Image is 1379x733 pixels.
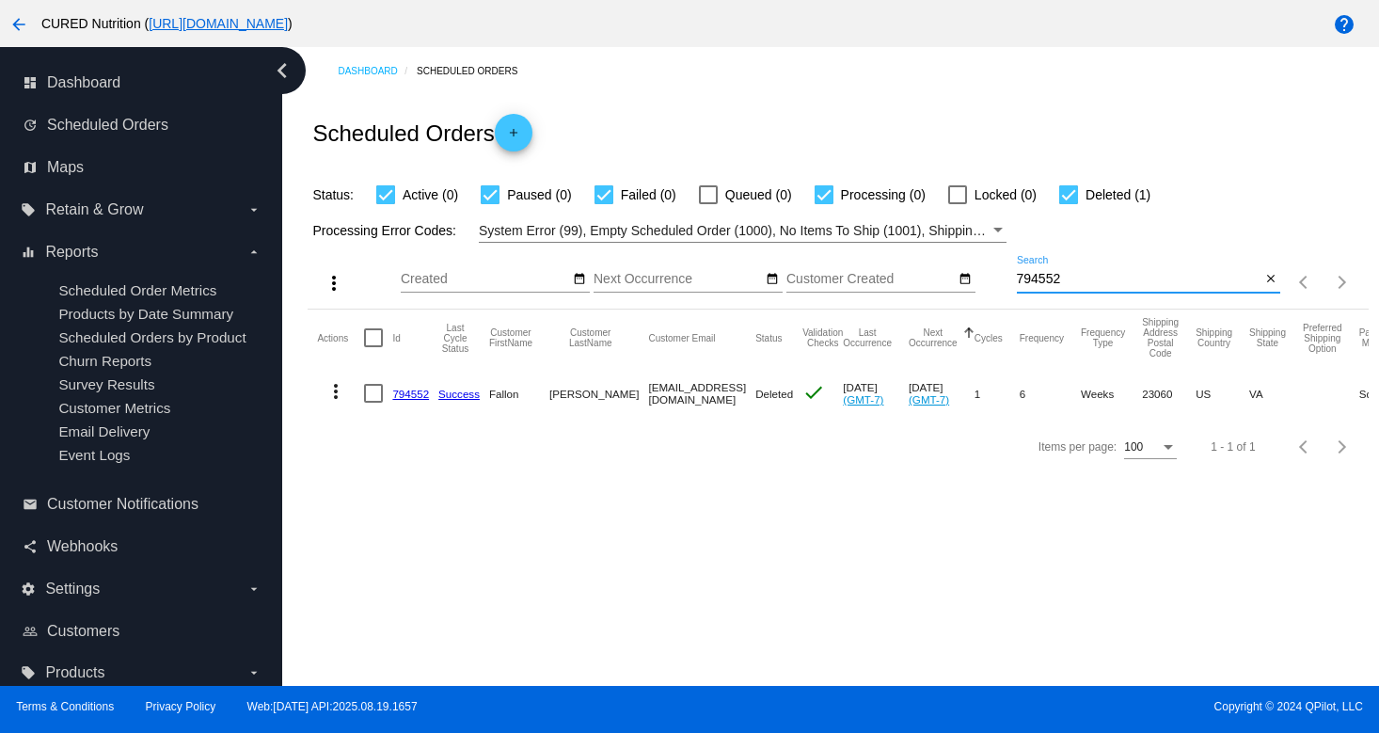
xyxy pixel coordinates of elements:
mat-cell: 6 [1020,366,1081,421]
span: CURED Nutrition ( ) [41,16,293,31]
mat-cell: [DATE] [909,366,975,421]
button: Change sorting for ShippingPostcode [1142,317,1179,359]
mat-header-cell: Validation Checks [802,310,843,366]
a: Email Delivery [58,423,150,439]
span: Products [45,664,104,681]
button: Previous page [1286,263,1324,301]
i: arrow_drop_down [246,665,262,680]
span: Settings [45,581,100,598]
span: Reports [45,244,98,261]
mat-header-cell: Actions [317,310,364,366]
span: Deleted (1) [1086,183,1150,206]
input: Next Occurrence [594,272,763,287]
mat-icon: close [1264,272,1277,287]
mat-cell: [DATE] [843,366,909,421]
button: Change sorting for LastOccurrenceUtc [843,327,892,348]
a: Products by Date Summary [58,306,233,322]
button: Change sorting for PreferredShippingOption [1303,323,1342,354]
mat-cell: VA [1249,366,1303,421]
button: Change sorting for NextOccurrenceUtc [909,327,958,348]
input: Customer Created [786,272,956,287]
span: Failed (0) [621,183,676,206]
i: share [23,539,38,554]
a: 794552 [392,388,429,400]
button: Change sorting for FrequencyType [1081,327,1125,348]
i: local_offer [21,202,36,217]
mat-cell: US [1196,366,1249,421]
span: Locked (0) [975,183,1037,206]
a: Scheduled Orders [417,56,534,86]
span: Webhooks [47,538,118,555]
mat-icon: date_range [959,272,972,287]
button: Change sorting for Cycles [975,332,1003,343]
mat-cell: 1 [975,366,1020,421]
a: Event Logs [58,447,130,463]
button: Change sorting for Frequency [1020,332,1064,343]
div: Items per page: [1038,440,1117,454]
mat-cell: Weeks [1081,366,1142,421]
mat-icon: date_range [766,272,779,287]
a: Success [438,388,480,400]
span: Processing Error Codes: [312,223,456,238]
a: dashboard Dashboard [23,68,262,98]
i: arrow_drop_down [246,582,262,597]
button: Next page [1324,263,1361,301]
span: 100 [1124,440,1143,454]
mat-icon: help [1333,13,1355,36]
a: Terms & Conditions [16,700,114,713]
button: Change sorting for CustomerLastName [549,327,631,348]
mat-icon: more_vert [325,380,347,403]
h2: Scheduled Orders [312,114,531,151]
i: arrow_drop_down [246,245,262,260]
button: Change sorting for CustomerEmail [648,332,715,343]
span: Queued (0) [725,183,792,206]
i: local_offer [21,665,36,680]
span: Processing (0) [841,183,926,206]
input: Created [401,272,570,287]
a: Survey Results [58,376,154,392]
a: Dashboard [338,56,417,86]
i: email [23,497,38,512]
button: Change sorting for ShippingCountry [1196,327,1232,348]
a: share Webhooks [23,532,262,562]
button: Change sorting for ShippingState [1249,327,1286,348]
span: Customer Notifications [47,496,198,513]
span: Scheduled Orders by Product [58,329,246,345]
button: Next page [1324,428,1361,466]
a: Customer Metrics [58,400,170,416]
i: arrow_drop_down [246,202,262,217]
button: Change sorting for CustomerFirstName [489,327,532,348]
mat-select: Items per page: [1124,441,1177,454]
a: Scheduled Order Metrics [58,282,216,298]
button: Change sorting for LastProcessingCycleId [438,323,472,354]
a: update Scheduled Orders [23,110,262,140]
span: Customers [47,623,119,640]
span: Dashboard [47,74,120,91]
a: people_outline Customers [23,616,262,646]
mat-cell: [EMAIL_ADDRESS][DOMAIN_NAME] [648,366,755,421]
mat-cell: 23060 [1142,366,1196,421]
i: equalizer [21,245,36,260]
a: Churn Reports [58,353,151,369]
button: Previous page [1286,428,1324,466]
a: Privacy Policy [146,700,216,713]
button: Change sorting for Status [755,332,782,343]
a: email Customer Notifications [23,489,262,519]
span: Maps [47,159,84,176]
span: Status: [312,187,354,202]
mat-icon: date_range [573,272,586,287]
span: Retain & Grow [45,201,143,218]
mat-icon: more_vert [323,272,345,295]
mat-cell: [PERSON_NAME] [549,366,648,421]
span: Deleted [755,388,793,400]
mat-icon: arrow_back [8,13,30,36]
i: chevron_left [267,56,297,86]
a: Web:[DATE] API:2025.08.19.1657 [247,700,418,713]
